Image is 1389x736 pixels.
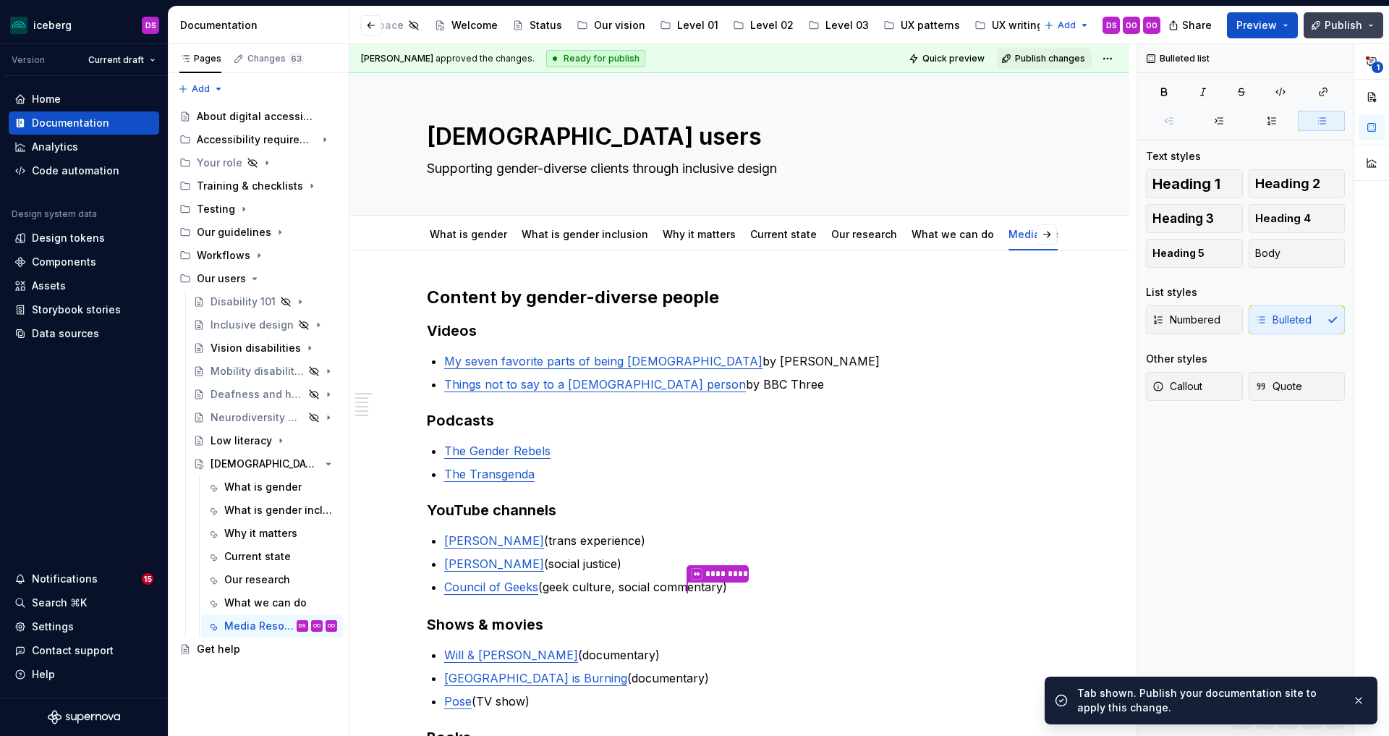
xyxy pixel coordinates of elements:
div: What we can do [906,219,1000,249]
textarea: [DEMOGRAPHIC_DATA] users [424,119,1049,154]
div: Testing [174,198,343,221]
a: Level 02 [727,14,799,37]
div: Analytics [32,140,78,154]
div: Code automation [32,164,119,178]
a: Level 03 [802,14,875,37]
div: Deafness and hearing disabilities [211,387,304,402]
div: Page tree [174,105,343,661]
span: Add [192,83,210,95]
div: Documentation [32,116,109,130]
div: Settings [32,619,74,634]
a: What is gender inclusion [522,228,648,240]
div: Training & checklists [174,174,343,198]
a: Deafness and hearing disabilities [187,383,343,406]
button: Preview [1227,12,1298,38]
span: Publish [1325,18,1362,33]
button: Heading 1 [1146,169,1243,198]
div: What is gender [224,480,302,494]
span: 1 [1372,62,1383,73]
div: Level 03 [825,18,869,33]
a: Components [9,250,159,274]
button: Share [1161,12,1221,38]
div: Level 02 [750,18,794,33]
a: Documentation [9,111,159,135]
span: Publish changes [1015,53,1085,64]
div: Search ⌘K [32,596,87,610]
a: Low literacy [187,429,343,452]
div: iceberg [33,18,72,33]
div: Why it matters [224,526,297,541]
a: Status [506,14,568,37]
div: Documentation [180,18,343,33]
div: Our users [174,267,343,290]
button: Publish changes [997,48,1092,69]
span: Body [1255,246,1280,261]
button: Add [174,79,228,99]
div: Data sources [32,326,99,341]
a: What is gender [201,475,343,499]
a: Welcome [428,14,504,37]
a: Current state [201,545,343,568]
span: 15 [142,573,153,585]
a: The Transgenda [444,467,535,481]
div: Vision disabilities [211,341,301,355]
a: Mobility disabilities [187,360,343,383]
div: Other styles [1146,352,1207,366]
div: Our research [825,219,903,249]
span: Heading 4 [1255,211,1311,226]
a: My seven favorite parts of being [DEMOGRAPHIC_DATA] [444,354,763,368]
a: Our vision [571,14,651,37]
button: Search ⌘K [9,591,159,614]
div: Help [32,667,55,682]
a: Design tokens [9,227,159,250]
div: Design system data [12,208,97,220]
h3: Podcasts [427,410,1052,431]
div: Our users [197,271,246,286]
a: Disability 101 [187,290,343,313]
a: UX patterns [878,14,966,37]
div: What we can do [224,596,307,610]
a: What is gender inclusion [201,499,343,522]
div: Contact support [32,643,114,658]
button: Add [1040,15,1094,35]
div: About digital accessibility [197,109,316,124]
div: Assets [32,279,66,293]
div: Ready for publish [546,50,645,67]
span: Quick preview [922,53,985,64]
div: OO [313,619,320,633]
span: Share [1182,18,1212,33]
div: Text styles [1146,149,1201,164]
span: Preview [1236,18,1277,33]
a: UX writing [969,14,1049,37]
button: Heading 3 [1146,204,1243,233]
a: Code automation [9,159,159,182]
a: Media Resources [1008,228,1097,240]
div: Workflows [174,244,343,267]
div: Page tree [305,11,983,40]
a: [DEMOGRAPHIC_DATA] users [187,452,343,475]
div: Notifications [32,572,98,586]
a: What is gender [430,228,507,240]
button: Heading 5 [1146,239,1243,268]
div: Mobility disabilities [211,364,304,378]
div: UX writing [992,18,1043,33]
div: Version [12,54,45,66]
button: Heading 2 [1249,169,1346,198]
span: approved the changes. [361,53,535,64]
div: What is gender inclusion [224,503,334,517]
div: Our vision [594,18,645,33]
span: Current draft [88,54,144,66]
div: List styles [1146,285,1197,300]
div: Current state [744,219,823,249]
button: Notifications15 [9,567,159,591]
button: Quick preview [904,48,991,69]
p: (geek culture, social comm entary) [444,578,1052,597]
div: Workflows [197,248,250,263]
div: DS [1106,20,1117,31]
p: (documentary) [444,669,1052,687]
a: Home [9,88,159,111]
div: Home [32,92,61,106]
div: What is gender inclusion [516,219,654,249]
div: Storybook stories [32,303,121,317]
button: Contact support [9,639,159,662]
